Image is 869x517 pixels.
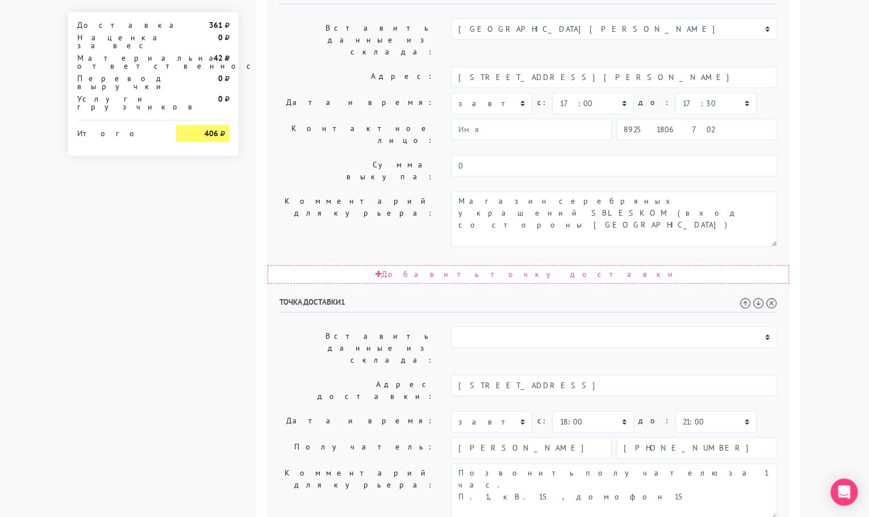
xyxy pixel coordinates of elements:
span: 1 [341,297,345,307]
div: Open Intercom Messenger [830,478,858,506]
label: Вставить данные из склада: [271,326,442,370]
strong: 0 [218,94,223,104]
strong: 406 [204,128,218,138]
input: Имя [451,119,612,140]
input: Имя [451,437,612,459]
label: Комментарий для курьера: [271,191,442,247]
label: c: [537,93,548,112]
label: Контактное лицо: [271,119,442,150]
input: Телефон [616,437,777,459]
label: c: [537,411,548,431]
label: Получатель: [271,437,442,459]
label: Вставить данные из склада: [271,18,442,62]
label: до: [638,411,671,431]
div: Услуги грузчиков [69,95,168,111]
label: Дата и время: [271,93,442,114]
label: Адрес доставки: [271,375,442,406]
label: Сумма выкупа: [271,155,442,187]
strong: 0 [218,32,223,43]
label: Адрес: [271,66,442,88]
strong: 0 [218,73,223,83]
div: Материальная ответственность [69,54,168,70]
div: Итого [77,125,159,137]
div: Доставка [69,21,168,29]
label: до: [638,93,671,112]
strong: 42 [214,53,223,63]
div: Добавить точку доставки [268,265,789,284]
div: Наценка за вес [69,33,168,49]
label: Дата и время: [271,411,442,432]
strong: 361 [209,20,223,30]
input: Телефон [616,119,777,140]
h6: Точка доставки [279,297,777,313]
div: Перевод выручки [69,74,168,90]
